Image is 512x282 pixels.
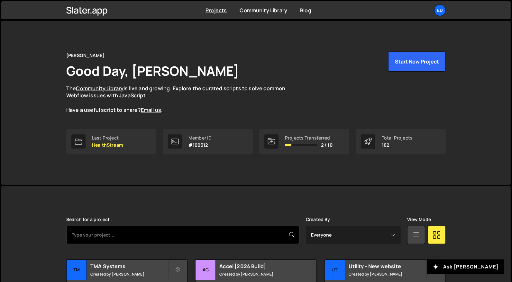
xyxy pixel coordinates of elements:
[349,271,426,277] small: Created by [PERSON_NAME]
[141,106,161,113] a: Email us
[188,135,212,141] div: Member ID
[206,7,227,14] a: Projects
[407,217,431,222] label: View Mode
[240,7,287,14] a: Community Library
[388,52,446,72] button: Start New Project
[285,135,333,141] div: Projects Transferred
[349,263,426,270] h2: Utility - New website
[66,62,239,80] h1: Good Day, [PERSON_NAME]
[434,5,446,16] a: Ed
[76,85,123,92] a: Community Library
[196,260,216,280] div: Ac
[66,217,110,222] label: Search for a project
[321,142,333,148] span: 2 / 10
[188,142,212,148] p: #100312
[382,142,413,148] p: 162
[219,263,297,270] h2: Accel [2024 Build]
[427,259,504,274] button: Ask [PERSON_NAME]
[306,217,330,222] label: Created By
[92,142,123,148] p: HealthStream
[67,260,87,280] div: TM
[66,85,298,114] p: The is live and growing. Explore the curated scripts to solve common Webflow issues with JavaScri...
[300,7,311,14] a: Blog
[90,271,168,277] small: Created by [PERSON_NAME]
[219,271,297,277] small: Created by [PERSON_NAME]
[66,52,104,59] div: [PERSON_NAME]
[325,260,345,280] div: Ut
[90,263,168,270] h2: TMA Systems
[66,129,156,154] a: Last Project HealthStream
[382,135,413,141] div: Total Projects
[66,226,299,244] input: Type your project...
[92,135,123,141] div: Last Project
